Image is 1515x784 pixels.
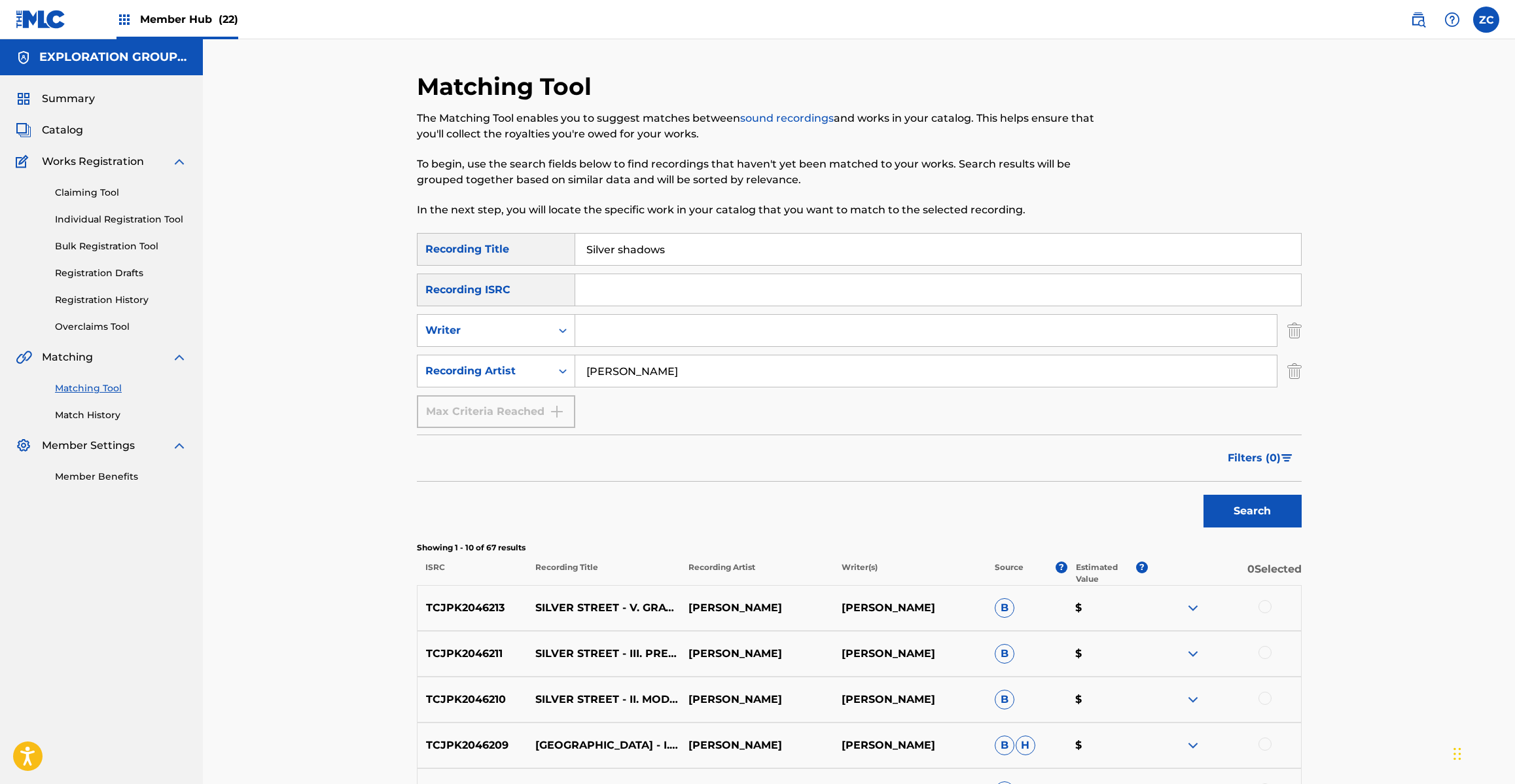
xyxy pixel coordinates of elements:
[42,122,83,138] span: Catalog
[680,646,833,662] p: [PERSON_NAME]
[116,12,132,27] img: Top Rightsholders
[16,50,31,65] img: Accounts
[1281,454,1292,462] img: filter
[1220,442,1302,474] button: Filters (0)
[680,692,833,707] p: [PERSON_NAME]
[16,438,31,454] img: Member Settings
[1067,692,1148,707] p: $
[16,10,66,29] img: MLC Logo
[417,542,1302,554] p: Showing 1 - 10 of 67 results
[1473,7,1499,33] div: User Menu
[995,598,1014,618] span: B
[55,213,187,226] a: Individual Registration Tool
[39,50,187,65] h5: EXPLORATION GROUP LLC
[140,12,238,27] span: Member Hub
[1067,600,1148,616] p: $
[526,561,679,585] p: Recording Title
[219,13,238,26] span: (22)
[171,349,187,365] img: expand
[1067,738,1148,753] p: $
[16,122,83,138] a: CatalogCatalog
[42,349,93,365] span: Matching
[833,692,986,707] p: [PERSON_NAME]
[680,600,833,616] p: [PERSON_NAME]
[995,561,1024,585] p: Source
[55,240,187,253] a: Bulk Registration Tool
[417,111,1098,142] p: The Matching Tool enables you to suggest matches between and works in your catalog. This helps en...
[527,692,680,707] p: SILVER STREET - II. MODERATO
[1444,12,1460,27] img: help
[1287,355,1302,387] img: Delete Criterion
[1453,734,1461,774] div: Drag
[740,112,834,124] a: sound recordings
[1148,561,1301,585] p: 0 Selected
[680,561,833,585] p: Recording Artist
[1410,12,1426,27] img: search
[55,408,187,422] a: Match History
[42,438,135,454] span: Member Settings
[833,561,986,585] p: Writer(s)
[42,91,95,107] span: Summary
[417,72,598,101] h2: Matching Tool
[995,644,1014,664] span: B
[1136,561,1148,573] span: ?
[1185,646,1201,662] img: expand
[418,600,527,616] p: TCJPK2046213
[16,349,32,365] img: Matching
[833,646,986,662] p: [PERSON_NAME]
[55,382,187,395] a: Matching Tool
[995,690,1014,709] span: B
[418,738,527,753] p: TCJPK2046209
[417,561,527,585] p: ISRC
[55,186,187,200] a: Claiming Tool
[1067,646,1148,662] p: $
[425,363,543,379] div: Recording Artist
[1016,736,1035,755] span: H
[16,91,31,107] img: Summary
[16,122,31,138] img: Catalog
[425,323,543,338] div: Writer
[418,692,527,707] p: TCJPK2046210
[1405,7,1431,33] a: Public Search
[527,738,680,753] p: [GEOGRAPHIC_DATA] - I. SLOW
[55,293,187,307] a: Registration History
[16,91,95,107] a: SummarySummary
[16,154,33,169] img: Works Registration
[55,266,187,280] a: Registration Drafts
[1439,7,1465,33] div: Help
[1287,314,1302,347] img: Delete Criterion
[55,320,187,334] a: Overclaims Tool
[527,600,680,616] p: SILVER STREET - V. GRAVE
[1185,738,1201,753] img: expand
[171,438,187,454] img: expand
[1076,561,1136,585] p: Estimated Value
[995,736,1014,755] span: B
[1228,450,1281,466] span: Filters ( 0 )
[171,154,187,169] img: expand
[833,738,986,753] p: [PERSON_NAME]
[833,600,986,616] p: [PERSON_NAME]
[680,738,833,753] p: [PERSON_NAME]
[1450,721,1515,784] iframe: Chat Widget
[55,470,187,484] a: Member Benefits
[42,154,144,169] span: Works Registration
[1478,543,1515,648] iframe: Resource Center
[1185,692,1201,707] img: expand
[527,646,680,662] p: SILVER STREET - III. PRESTO
[417,202,1098,218] p: In the next step, you will locate the specific work in your catalog that you want to match to the...
[418,646,527,662] p: TCJPK2046211
[1185,600,1201,616] img: expand
[1056,561,1067,573] span: ?
[417,233,1302,534] form: Search Form
[1203,495,1302,527] button: Search
[417,156,1098,188] p: To begin, use the search fields below to find recordings that haven't yet been matched to your wo...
